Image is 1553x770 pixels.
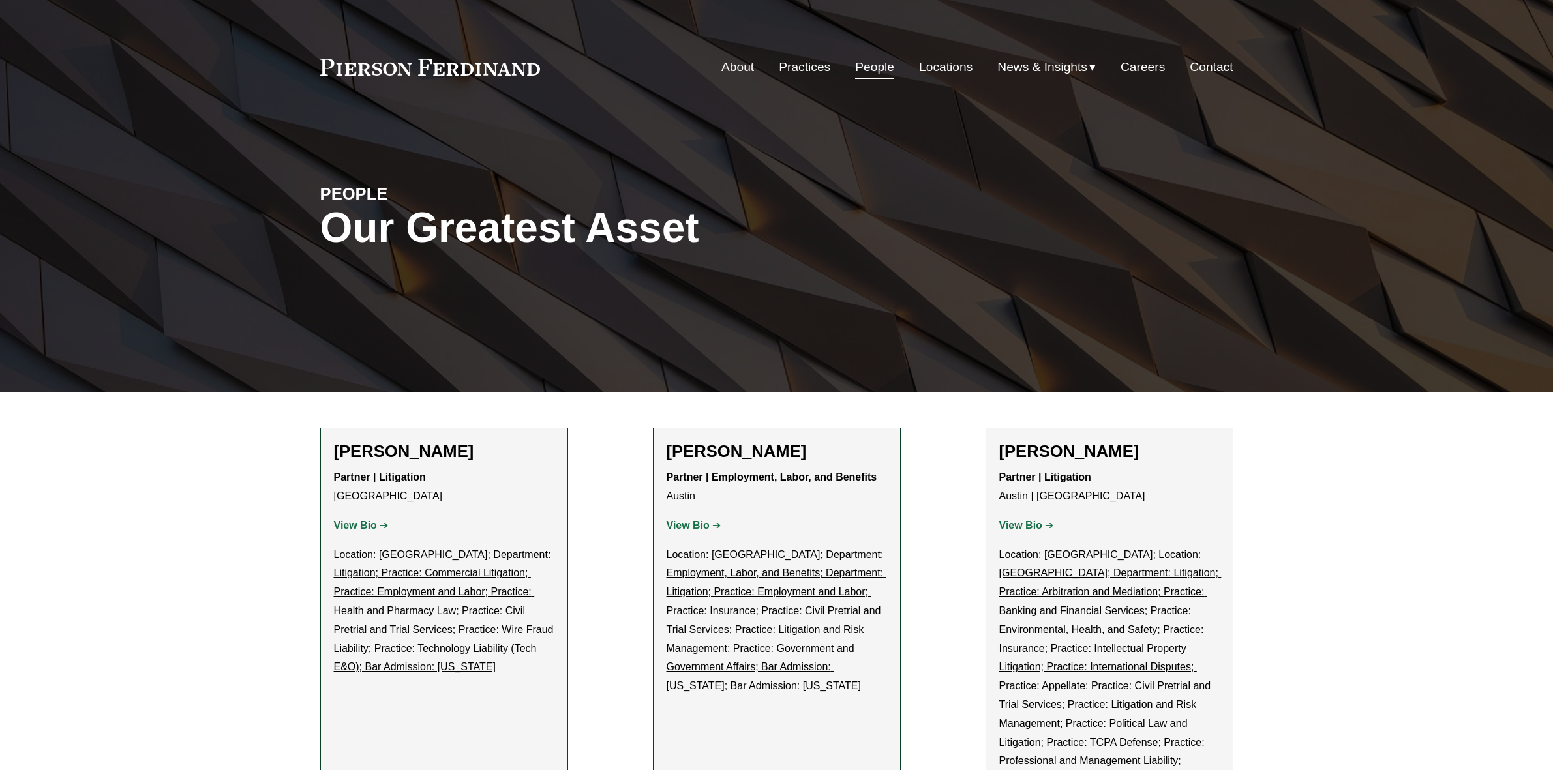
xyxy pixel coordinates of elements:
[667,549,886,692] u: Location: [GEOGRAPHIC_DATA]; Department: Employment, Labor, and Benefits; Department: Litigation;...
[334,520,377,531] strong: View Bio
[320,204,929,252] h1: Our Greatest Asset
[999,520,1042,531] strong: View Bio
[999,468,1220,506] p: Austin | [GEOGRAPHIC_DATA]
[667,471,877,482] strong: Partner | Employment, Labor, and Benefits
[1190,55,1233,80] a: Contact
[999,441,1220,462] h2: [PERSON_NAME]
[1121,55,1165,80] a: Careers
[667,520,721,531] a: View Bio
[334,468,554,506] p: [GEOGRAPHIC_DATA]
[334,549,556,673] u: Location: [GEOGRAPHIC_DATA]; Department: Litigation; Practice: Commercial Litigation; Practice: E...
[997,55,1096,80] a: folder dropdown
[779,55,830,80] a: Practices
[667,441,887,462] h2: [PERSON_NAME]
[334,441,554,462] h2: [PERSON_NAME]
[334,471,426,482] strong: Partner | Litigation
[320,183,549,204] h4: PEOPLE
[999,471,1091,482] strong: Partner | Litigation
[721,55,754,80] a: About
[667,520,710,531] strong: View Bio
[997,56,1087,79] span: News & Insights
[855,55,894,80] a: People
[334,520,389,531] a: View Bio
[999,520,1054,531] a: View Bio
[667,468,887,506] p: Austin
[919,55,973,80] a: Locations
